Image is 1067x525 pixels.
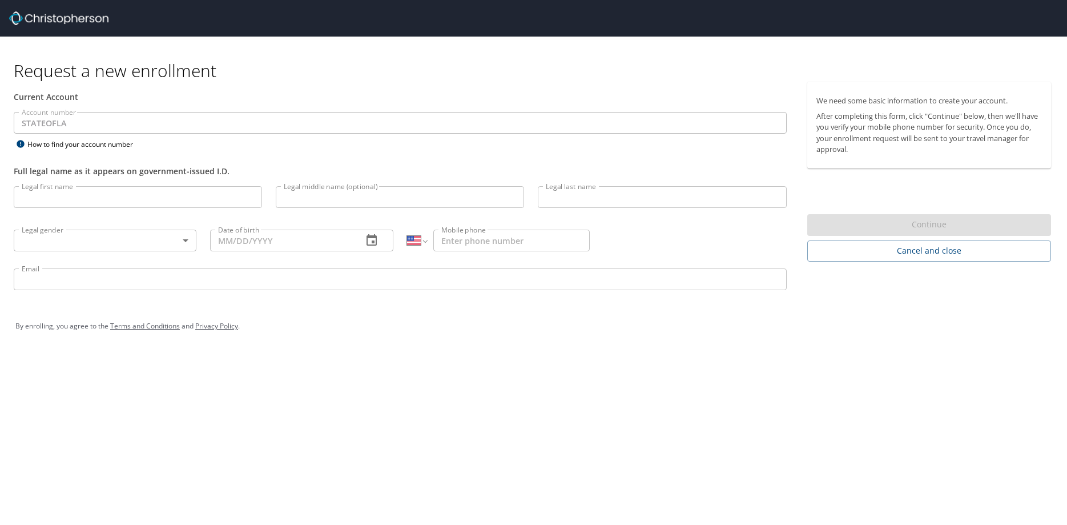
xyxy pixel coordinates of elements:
[816,244,1042,258] span: Cancel and close
[15,312,1052,340] div: By enrolling, you agree to the and .
[816,95,1042,106] p: We need some basic information to create your account.
[14,59,1060,82] h1: Request a new enrollment
[807,241,1051,262] button: Cancel and close
[110,321,180,331] a: Terms and Conditions
[9,11,108,25] img: cbt logo
[14,230,196,251] div: ​
[433,230,590,251] input: Enter phone number
[210,230,353,251] input: MM/DD/YYYY
[14,165,787,177] div: Full legal name as it appears on government-issued I.D.
[14,91,787,103] div: Current Account
[14,137,156,151] div: How to find your account number
[195,321,238,331] a: Privacy Policy
[816,111,1042,155] p: After completing this form, click "Continue" below, then we'll have you verify your mobile phone ...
